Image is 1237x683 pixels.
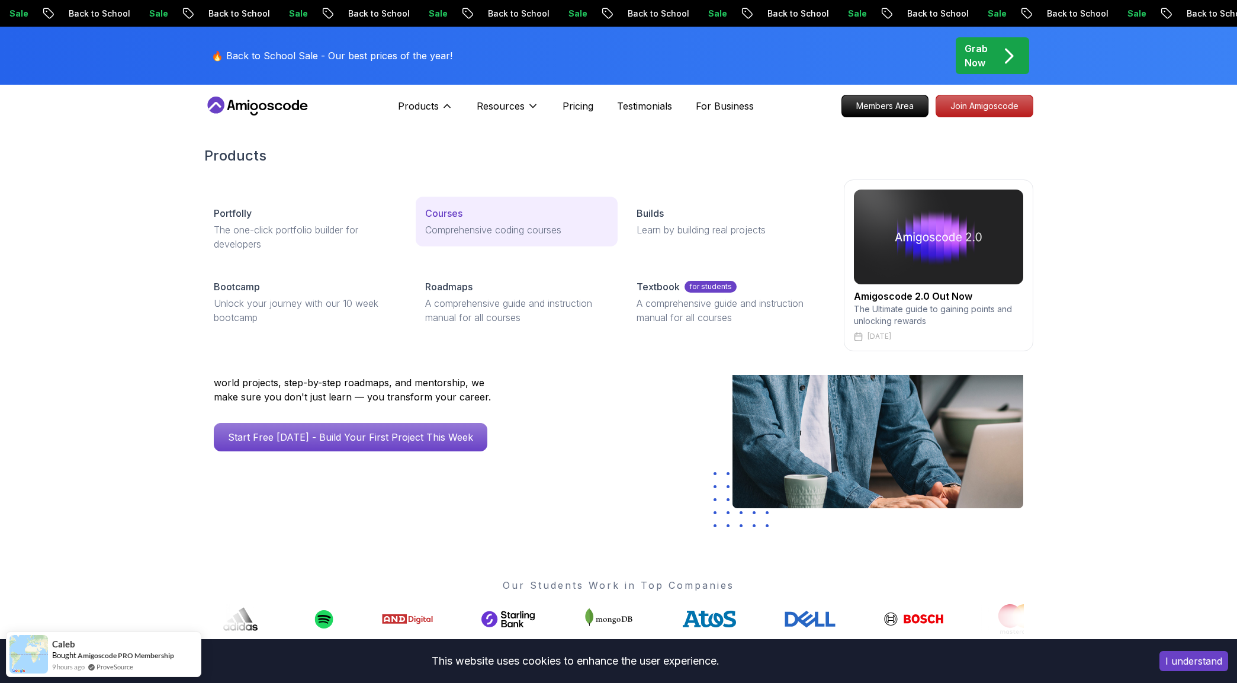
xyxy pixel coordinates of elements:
[965,41,988,70] p: Grab Now
[339,8,419,20] p: Back to School
[214,423,487,451] a: Start Free [DATE] - Build Your First Project This Week
[425,296,608,325] p: A comprehensive guide and instruction manual for all courses
[214,280,260,294] p: Bootcamp
[214,223,397,251] p: The one-click portfolio builder for developers
[9,648,1142,674] div: This website uses cookies to enhance the user experience.
[936,95,1033,117] a: Join Amigoscode
[936,95,1033,117] p: Join Amigoscode
[59,8,140,20] p: Back to School
[279,8,317,20] p: Sale
[477,99,539,123] button: Resources
[398,99,439,113] p: Products
[199,8,279,20] p: Back to School
[627,270,829,334] a: Textbookfor studentsA comprehensive guide and instruction manual for all courses
[699,8,737,20] p: Sale
[9,635,48,674] img: provesource social proof notification image
[618,8,699,20] p: Back to School
[559,8,597,20] p: Sale
[52,662,85,672] span: 9 hours ago
[214,296,397,325] p: Unlock your journey with our 10 week bootcamp
[696,99,754,113] a: For Business
[637,296,820,325] p: A comprehensive guide and instruction manual for all courses
[844,179,1033,351] a: amigoscode 2.0Amigoscode 2.0 Out NowThe Ultimate guide to gaining points and unlocking rewards[DATE]
[211,49,452,63] p: 🔥 Back to School Sale - Our best prices of the year!
[478,8,559,20] p: Back to School
[637,223,820,237] p: Learn by building real projects
[637,206,664,220] p: Builds
[898,8,978,20] p: Back to School
[416,197,618,246] a: CoursesComprehensive coding courses
[477,99,525,113] p: Resources
[685,281,737,293] p: for students
[854,190,1023,284] img: amigoscode 2.0
[1159,651,1228,671] button: Accept cookies
[978,8,1016,20] p: Sale
[1037,8,1118,20] p: Back to School
[841,95,928,117] a: Members Area
[627,197,829,246] a: BuildsLearn by building real projects
[854,289,1023,303] h2: Amigoscode 2.0 Out Now
[204,197,406,261] a: PortfollyThe one-click portfolio builder for developers
[854,303,1023,327] p: The Ultimate guide to gaining points and unlocking rewards
[214,206,252,220] p: Portfolly
[617,99,672,113] a: Testimonials
[425,223,608,237] p: Comprehensive coding courses
[214,578,1024,592] p: Our Students Work in Top Companies
[838,8,876,20] p: Sale
[425,280,473,294] p: Roadmaps
[758,8,838,20] p: Back to School
[204,146,1033,165] h2: Products
[97,662,133,672] a: ProveSource
[398,99,453,123] button: Products
[214,347,498,404] p: Amigoscode has helped thousands of developers land roles at Amazon, Starling Bank, Mercado Livre,...
[78,650,174,660] a: Amigoscode PRO Membership
[204,270,406,334] a: BootcampUnlock your journey with our 10 week bootcamp
[637,280,680,294] p: Textbook
[419,8,457,20] p: Sale
[1118,8,1156,20] p: Sale
[842,95,928,117] p: Members Area
[867,332,891,341] p: [DATE]
[425,206,462,220] p: Courses
[52,650,76,660] span: Bought
[52,639,75,649] span: Caleb
[140,8,178,20] p: Sale
[563,99,593,113] a: Pricing
[416,270,618,334] a: RoadmapsA comprehensive guide and instruction manual for all courses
